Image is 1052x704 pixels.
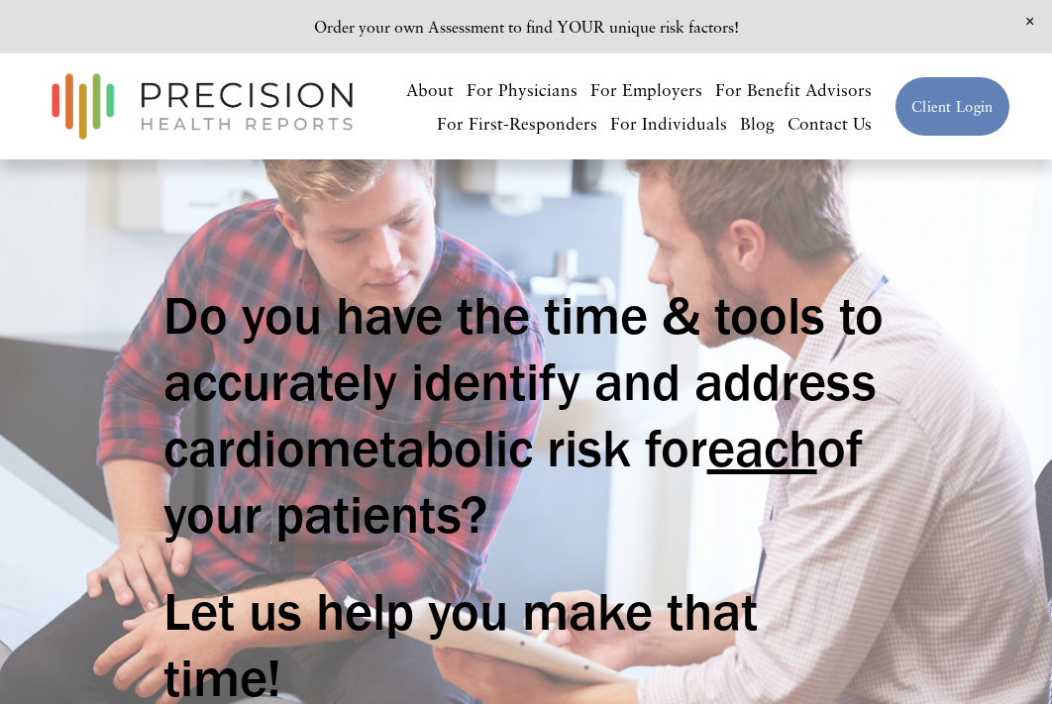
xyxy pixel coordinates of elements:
[740,106,775,141] a: Blog
[953,609,1052,704] iframe: Chat Widget
[788,106,872,141] a: Contact Us
[437,106,597,141] a: For First-Responders
[163,282,890,547] h1: Do you have the time & tools to accurately identify and address cardiometabolic risk for of your ...
[894,76,1010,137] a: Client Login
[707,415,817,480] span: each
[42,64,363,149] img: Precision Health Reports
[610,106,727,141] a: For Individuals
[590,72,702,107] a: For Employers
[715,72,872,107] a: For Benefit Advisors
[467,72,578,107] a: For Physicians
[406,72,454,107] a: About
